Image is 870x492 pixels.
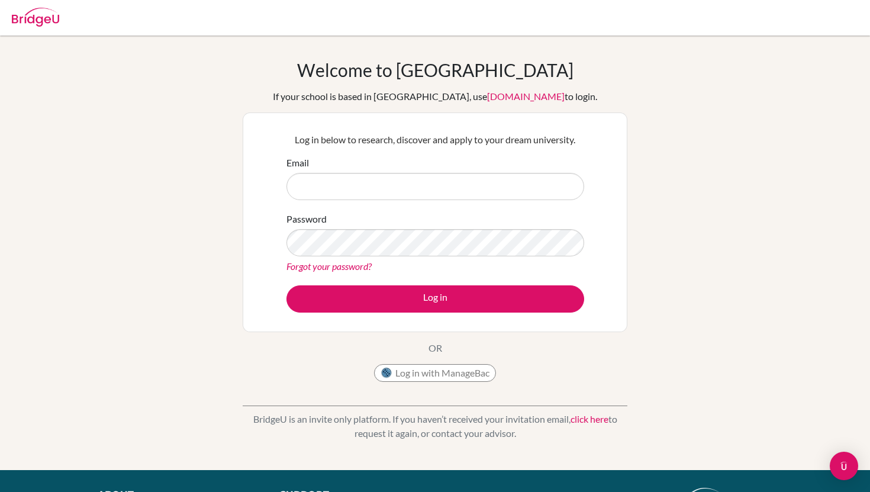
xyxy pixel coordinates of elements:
p: BridgeU is an invite only platform. If you haven’t received your invitation email, to request it ... [243,412,627,440]
label: Email [286,156,309,170]
p: OR [428,341,442,355]
img: Bridge-U [12,8,59,27]
label: Password [286,212,327,226]
button: Log in with ManageBac [374,364,496,382]
h1: Welcome to [GEOGRAPHIC_DATA] [297,59,573,81]
button: Log in [286,285,584,313]
a: Forgot your password? [286,261,372,272]
div: If your school is based in [GEOGRAPHIC_DATA], use to login. [273,89,597,104]
p: Log in below to research, discover and apply to your dream university. [286,133,584,147]
div: Open Intercom Messenger [830,452,858,480]
a: click here [571,413,608,425]
a: [DOMAIN_NAME] [487,91,565,102]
